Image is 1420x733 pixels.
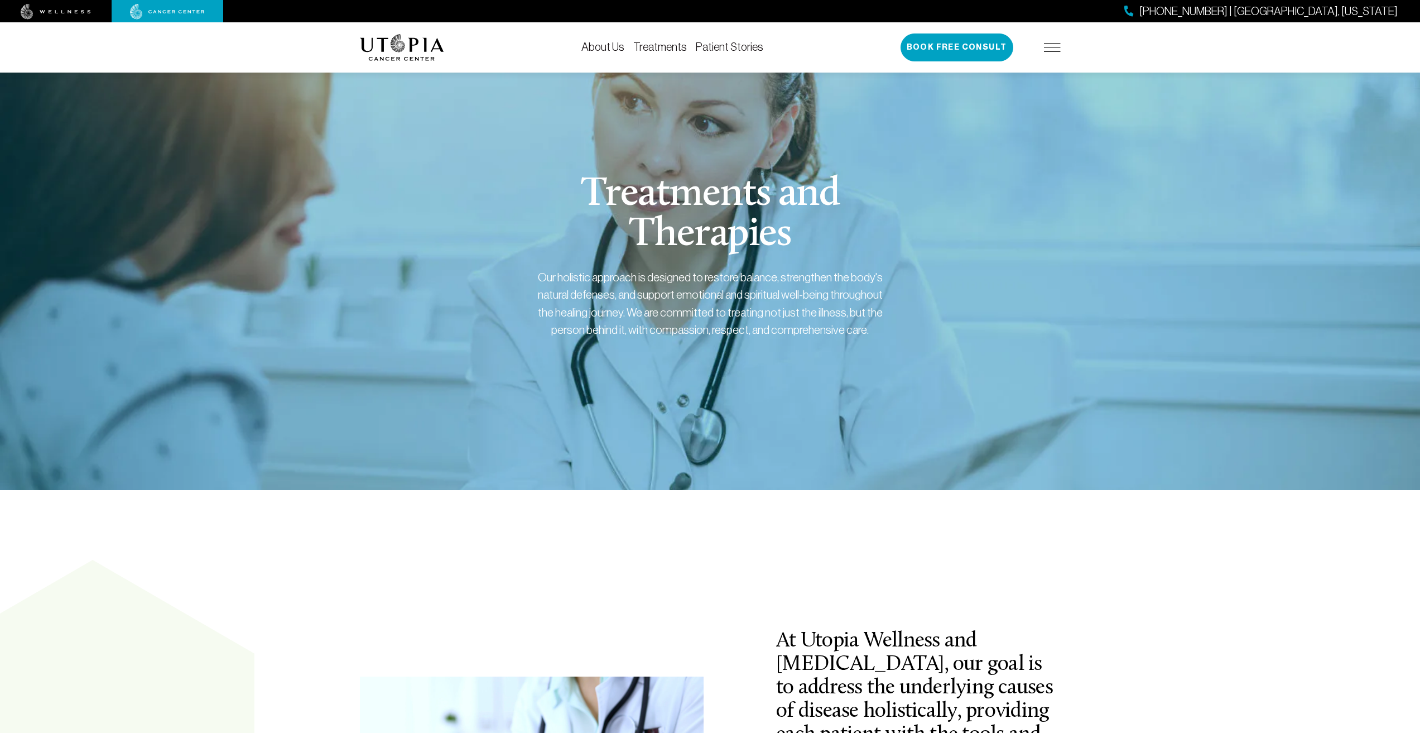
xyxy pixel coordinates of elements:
img: logo [360,34,444,61]
img: cancer center [130,4,205,20]
a: [PHONE_NUMBER] | [GEOGRAPHIC_DATA], [US_STATE] [1124,3,1398,20]
a: Treatments [633,41,687,53]
a: Patient Stories [696,41,763,53]
h1: Treatments and Therapies [497,175,923,255]
span: [PHONE_NUMBER] | [GEOGRAPHIC_DATA], [US_STATE] [1139,3,1398,20]
img: icon-hamburger [1044,43,1061,52]
img: wellness [21,4,91,20]
a: About Us [581,41,624,53]
button: Book Free Consult [901,33,1013,61]
div: Our holistic approach is designed to restore balance, strengthen the body's natural defenses, and... [537,269,883,339]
